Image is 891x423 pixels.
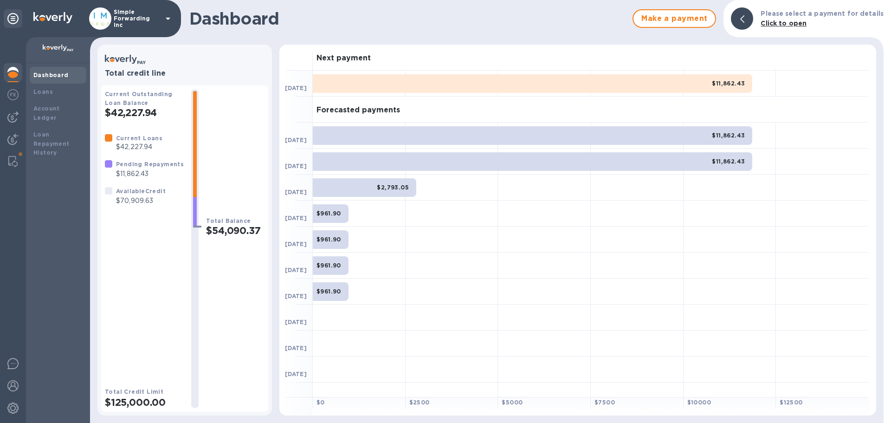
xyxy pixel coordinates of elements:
[116,135,162,142] b: Current Loans
[285,163,307,169] b: [DATE]
[105,69,265,78] h3: Total credit line
[285,345,307,351] b: [DATE]
[116,142,162,152] p: $42,227.94
[316,288,341,295] b: $961.90
[377,184,409,191] b: $2,793.05
[285,189,307,195] b: [DATE]
[285,293,307,299] b: [DATE]
[105,388,163,395] b: Total Credit Limit
[285,371,307,377] b: [DATE]
[116,196,166,206] p: $70,909.63
[712,132,745,139] b: $11,862.43
[189,9,628,28] h1: Dashboard
[687,399,711,406] b: $ 10000
[780,399,802,406] b: $ 12500
[633,9,716,28] button: Make a payment
[316,236,341,243] b: $961.90
[761,20,807,27] b: Click to open
[502,399,523,406] b: $ 5000
[7,89,19,100] img: Foreign exchange
[33,12,72,23] img: Logo
[316,106,400,115] h3: Forecasted payments
[116,188,166,195] b: Available Credit
[33,105,60,121] b: Account Ledger
[285,85,307,91] b: [DATE]
[33,131,70,156] b: Loan Repayment History
[114,9,160,28] p: Simple Forwarding Inc
[316,399,325,406] b: $ 0
[285,215,307,221] b: [DATE]
[285,267,307,273] b: [DATE]
[206,225,265,236] h2: $54,090.37
[206,217,251,224] b: Total Balance
[105,397,184,408] h2: $125,000.00
[4,9,22,28] div: Unpin categories
[105,91,173,106] b: Current Outstanding Loan Balance
[116,169,184,179] p: $11,862.43
[285,241,307,247] b: [DATE]
[116,161,184,168] b: Pending Repayments
[641,13,708,24] span: Make a payment
[33,72,69,78] b: Dashboard
[33,88,53,95] b: Loans
[285,319,307,325] b: [DATE]
[409,399,430,406] b: $ 2500
[285,137,307,143] b: [DATE]
[594,399,615,406] b: $ 7500
[316,54,371,63] h3: Next payment
[712,80,745,87] b: $11,862.43
[316,210,341,217] b: $961.90
[105,107,184,118] h2: $42,227.94
[761,10,884,17] b: Please select a payment for details
[316,262,341,269] b: $961.90
[712,158,745,165] b: $11,862.43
